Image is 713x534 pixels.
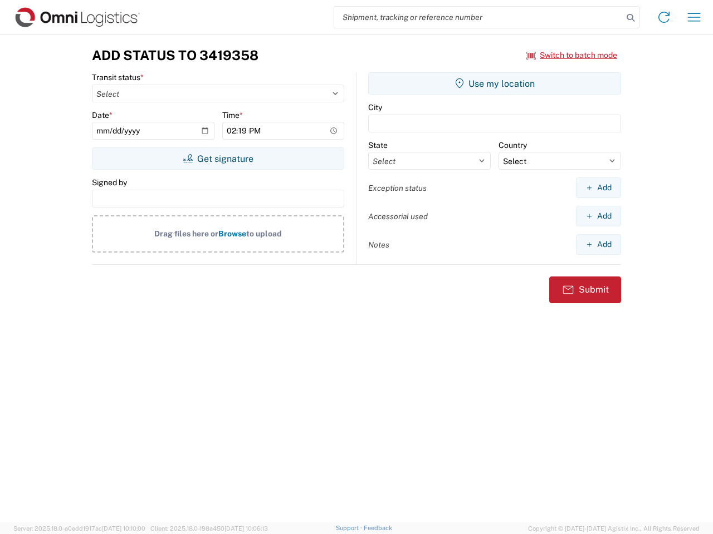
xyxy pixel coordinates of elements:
[526,46,617,65] button: Switch to batch mode
[576,206,621,226] button: Add
[222,110,243,120] label: Time
[368,102,382,112] label: City
[246,229,282,238] span: to upload
[92,47,258,63] h3: Add Status to 3419358
[336,525,364,531] a: Support
[368,183,427,193] label: Exception status
[92,72,144,82] label: Transit status
[368,211,428,221] label: Accessorial used
[368,240,389,250] label: Notes
[368,140,388,150] label: State
[224,525,268,532] span: [DATE] 10:06:13
[13,525,145,532] span: Server: 2025.18.0-a0edd1917ac
[364,525,392,531] a: Feedback
[499,140,527,150] label: Country
[576,234,621,255] button: Add
[549,276,621,303] button: Submit
[576,177,621,198] button: Add
[92,147,344,170] button: Get signature
[368,72,621,95] button: Use my location
[154,229,218,238] span: Drag files here or
[102,525,145,532] span: [DATE] 10:10:00
[334,7,623,28] input: Shipment, tracking or reference number
[150,525,268,532] span: Client: 2025.18.0-198a450
[92,110,113,120] label: Date
[218,229,246,238] span: Browse
[92,177,127,187] label: Signed by
[528,523,700,533] span: Copyright © [DATE]-[DATE] Agistix Inc., All Rights Reserved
